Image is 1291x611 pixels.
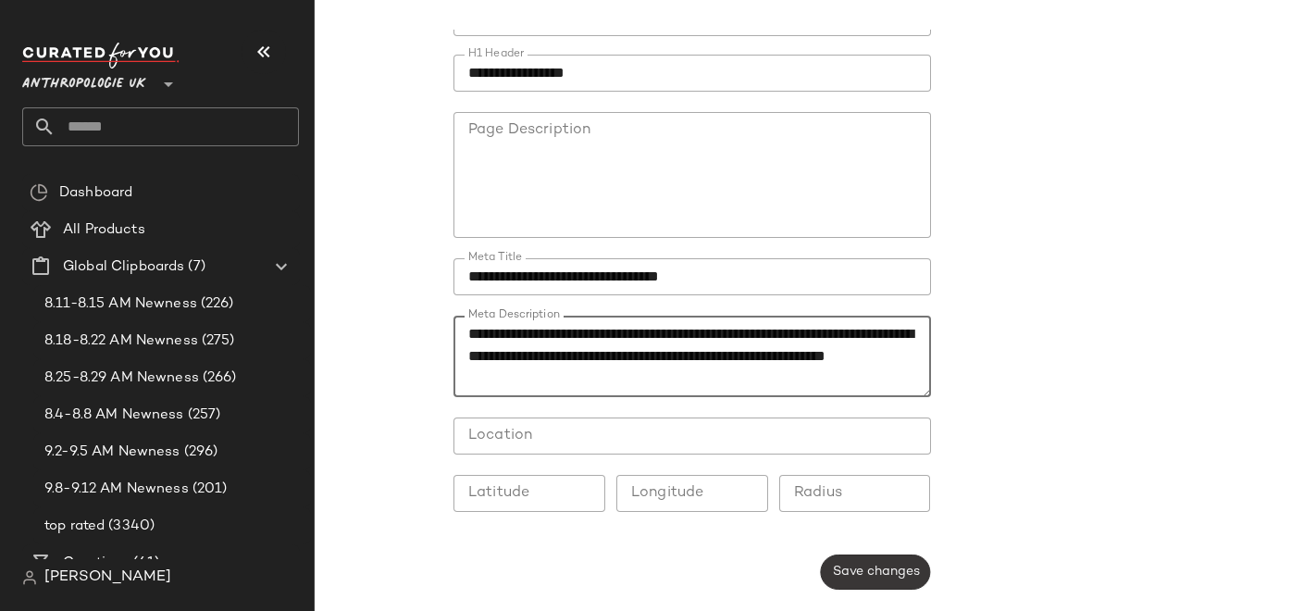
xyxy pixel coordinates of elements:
[198,330,235,352] span: (275)
[44,405,184,426] span: 8.4-8.8 AM Newness
[63,256,184,278] span: Global Clipboards
[44,368,199,389] span: 8.25-8.29 AM Newness
[180,442,218,463] span: (296)
[184,256,205,278] span: (7)
[44,330,198,352] span: 8.18-8.22 AM Newness
[197,293,234,315] span: (226)
[22,570,37,585] img: svg%3e
[44,293,197,315] span: 8.11-8.15 AM Newness
[22,43,180,69] img: cfy_white_logo.C9jOOHJF.svg
[130,553,159,574] span: (61)
[820,555,930,590] button: Save changes
[831,565,919,580] span: Save changes
[44,442,180,463] span: 9.2-9.5 AM Newness
[22,63,146,96] span: Anthropologie UK
[30,183,48,202] img: svg%3e
[105,516,155,537] span: (3340)
[63,553,130,574] span: Curations
[59,182,132,204] span: Dashboard
[44,516,105,537] span: top rated
[189,479,228,500] span: (201)
[63,219,145,241] span: All Products
[44,567,171,589] span: [PERSON_NAME]
[44,479,189,500] span: 9.8-9.12 AM Newness
[184,405,221,426] span: (257)
[199,368,237,389] span: (266)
